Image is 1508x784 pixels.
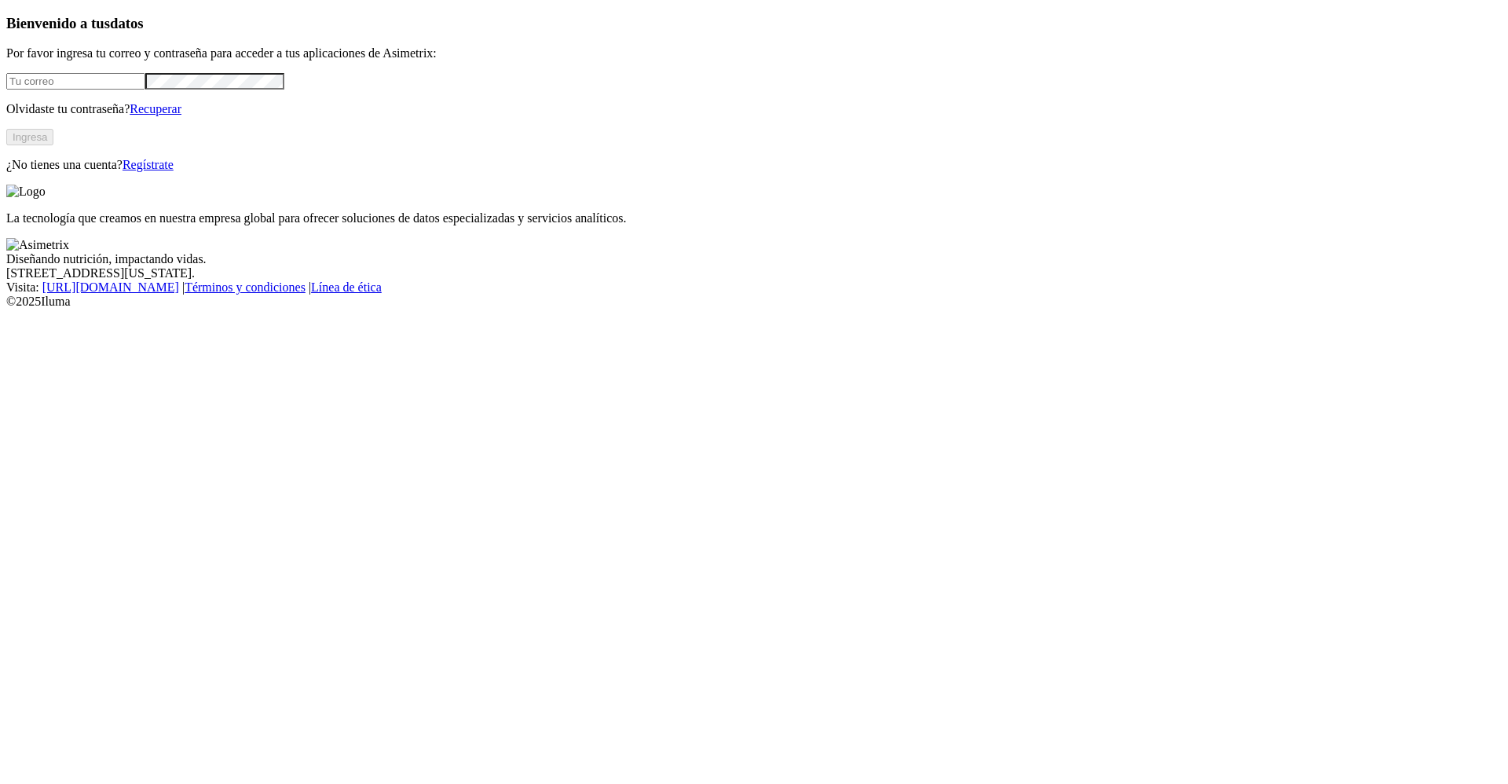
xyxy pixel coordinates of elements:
[6,211,1502,225] p: La tecnología que creamos en nuestra empresa global para ofrecer soluciones de datos especializad...
[6,102,1502,116] p: Olvidaste tu contraseña?
[42,280,179,294] a: [URL][DOMAIN_NAME]
[130,102,181,115] a: Recuperar
[6,185,46,199] img: Logo
[6,158,1502,172] p: ¿No tienes una cuenta?
[6,280,1502,295] div: Visita : | |
[110,15,144,31] span: datos
[6,252,1502,266] div: Diseñando nutrición, impactando vidas.
[311,280,382,294] a: Línea de ética
[6,295,1502,309] div: © 2025 Iluma
[6,129,53,145] button: Ingresa
[6,73,145,90] input: Tu correo
[6,266,1502,280] div: [STREET_ADDRESS][US_STATE].
[185,280,306,294] a: Términos y condiciones
[6,15,1502,32] h3: Bienvenido a tus
[6,238,69,252] img: Asimetrix
[6,46,1502,60] p: Por favor ingresa tu correo y contraseña para acceder a tus aplicaciones de Asimetrix:
[123,158,174,171] a: Regístrate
